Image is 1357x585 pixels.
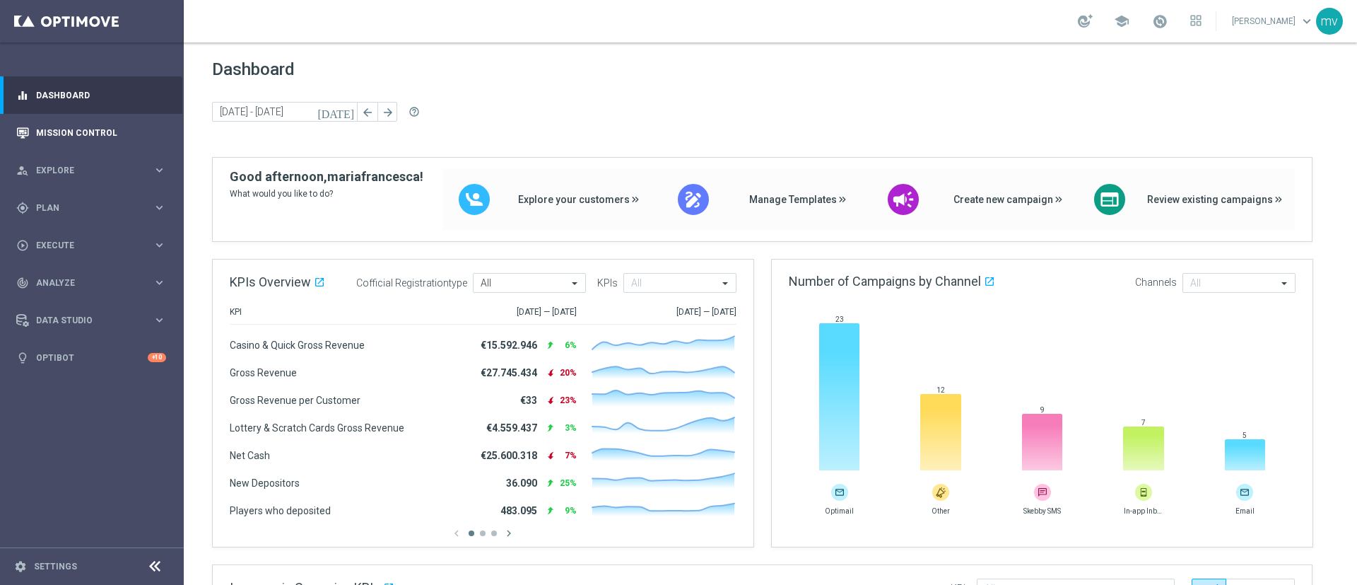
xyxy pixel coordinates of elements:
[153,276,166,289] i: keyboard_arrow_right
[16,202,29,214] i: gps_fixed
[16,240,167,251] button: play_circle_outline Execute keyboard_arrow_right
[16,314,153,327] div: Data Studio
[36,166,153,175] span: Explore
[148,353,166,362] div: +10
[16,339,166,376] div: Optibot
[36,76,166,114] a: Dashboard
[1299,13,1315,29] span: keyboard_arrow_down
[1114,13,1129,29] span: school
[153,201,166,214] i: keyboard_arrow_right
[153,238,166,252] i: keyboard_arrow_right
[16,202,153,214] div: Plan
[36,241,153,250] span: Execute
[1230,11,1316,32] a: [PERSON_NAME]keyboard_arrow_down
[16,315,167,326] button: Data Studio keyboard_arrow_right
[36,339,148,376] a: Optibot
[14,560,27,573] i: settings
[16,127,167,139] button: Mission Control
[16,277,153,289] div: Analyze
[16,239,153,252] div: Execute
[16,89,29,102] i: equalizer
[16,277,167,289] button: track_changes Analyze keyboard_arrow_right
[16,352,167,364] button: lightbulb Optibot +10
[16,90,167,101] button: equalizer Dashboard
[16,202,167,214] button: gps_fixed Plan keyboard_arrow_right
[1316,8,1343,35] div: mv
[16,352,29,364] i: lightbulb
[34,562,77,571] a: Settings
[36,316,153,325] span: Data Studio
[153,163,166,177] i: keyboard_arrow_right
[36,204,153,212] span: Plan
[16,114,166,151] div: Mission Control
[16,239,29,252] i: play_circle_outline
[36,279,153,287] span: Analyze
[16,277,29,289] i: track_changes
[16,164,153,177] div: Explore
[16,164,29,177] i: person_search
[36,114,166,151] a: Mission Control
[16,76,166,114] div: Dashboard
[153,313,166,327] i: keyboard_arrow_right
[16,165,167,176] button: person_search Explore keyboard_arrow_right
